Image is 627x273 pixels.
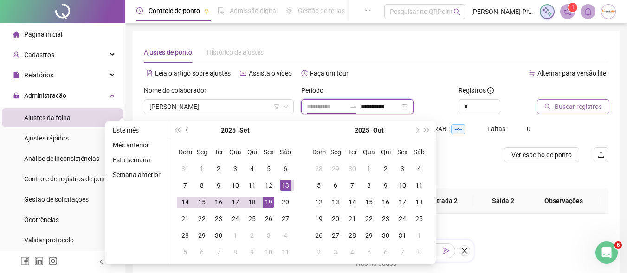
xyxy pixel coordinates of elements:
[363,247,375,258] div: 5
[196,180,207,191] div: 8
[227,160,244,177] td: 2025-09-03
[280,230,291,241] div: 4
[13,72,19,78] span: file
[24,114,71,121] span: Ajustes da folha
[239,121,250,140] button: month panel
[24,216,59,223] span: Ocorrências
[194,244,210,260] td: 2025-10-06
[411,177,427,194] td: 2025-10-11
[177,160,194,177] td: 2025-08-31
[280,247,291,258] div: 11
[380,180,391,191] div: 9
[310,194,327,210] td: 2025-10-12
[182,121,193,140] button: prev-year
[146,70,153,76] span: file-text
[230,247,241,258] div: 8
[180,180,191,191] div: 7
[109,154,164,165] li: Esta semana
[144,49,192,56] span: Ajustes de ponto
[34,256,44,266] span: linkedin
[13,31,19,38] span: home
[487,87,494,94] span: info-circle
[260,244,277,260] td: 2025-10-10
[204,8,209,14] span: pushpin
[263,197,274,208] div: 19
[361,194,377,210] td: 2025-10-15
[365,7,371,14] span: ellipsis
[527,125,530,133] span: 0
[355,121,369,140] button: year panel
[213,180,224,191] div: 9
[246,163,258,174] div: 4
[394,144,411,160] th: Sex
[227,177,244,194] td: 2025-09-10
[344,160,361,177] td: 2025-09-30
[397,247,408,258] div: 7
[422,121,432,140] button: super-next-year
[344,177,361,194] td: 2025-10-07
[210,194,227,210] td: 2025-09-16
[260,144,277,160] th: Sex
[213,213,224,224] div: 23
[263,163,274,174] div: 5
[330,197,341,208] div: 13
[411,160,427,177] td: 2025-10-04
[347,213,358,224] div: 21
[394,177,411,194] td: 2025-10-10
[443,248,450,254] span: send
[180,247,191,258] div: 5
[260,210,277,227] td: 2025-09-26
[380,247,391,258] div: 6
[177,210,194,227] td: 2025-09-21
[196,230,207,241] div: 29
[13,51,19,58] span: user-add
[196,197,207,208] div: 15
[280,163,291,174] div: 6
[227,227,244,244] td: 2025-10-01
[230,197,241,208] div: 17
[24,134,69,142] span: Ajustes rápidos
[344,194,361,210] td: 2025-10-14
[177,194,194,210] td: 2025-09-14
[380,163,391,174] div: 2
[349,103,357,110] span: to
[313,247,324,258] div: 2
[377,194,394,210] td: 2025-10-16
[194,227,210,244] td: 2025-09-29
[487,125,508,133] span: Faltas:
[155,70,231,77] span: Leia o artigo sobre ajustes
[327,177,344,194] td: 2025-10-06
[180,213,191,224] div: 21
[244,227,260,244] td: 2025-10-02
[363,197,375,208] div: 15
[194,210,210,227] td: 2025-09-22
[210,227,227,244] td: 2025-09-30
[277,177,294,194] td: 2025-09-13
[422,124,487,134] div: H. TRAB.:
[246,180,258,191] div: 11
[277,144,294,160] th: Sáb
[260,227,277,244] td: 2025-10-03
[177,144,194,160] th: Dom
[244,244,260,260] td: 2025-10-09
[310,177,327,194] td: 2025-10-05
[361,160,377,177] td: 2025-10-01
[298,7,345,14] span: Gestão de férias
[411,244,427,260] td: 2025-11-08
[377,144,394,160] th: Qui
[301,70,308,76] span: history
[411,210,427,227] td: 2025-10-25
[180,163,191,174] div: 31
[277,210,294,227] td: 2025-09-27
[277,227,294,244] td: 2025-10-04
[177,244,194,260] td: 2025-10-05
[210,144,227,160] th: Ter
[280,213,291,224] div: 27
[24,155,99,162] span: Análise de inconsistências
[414,213,425,224] div: 25
[221,121,236,140] button: year panel
[310,227,327,244] td: 2025-10-26
[244,144,260,160] th: Qui
[263,247,274,258] div: 10
[310,210,327,227] td: 2025-10-19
